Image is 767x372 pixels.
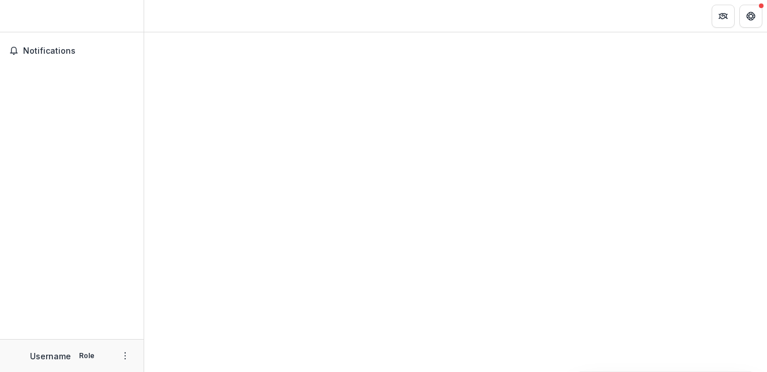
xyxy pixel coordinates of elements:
p: Username [30,350,71,362]
button: Partners [712,5,735,28]
button: More [118,349,132,363]
button: Get Help [739,5,762,28]
button: Notifications [5,42,139,60]
span: Notifications [23,46,134,56]
p: Role [76,351,98,361]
